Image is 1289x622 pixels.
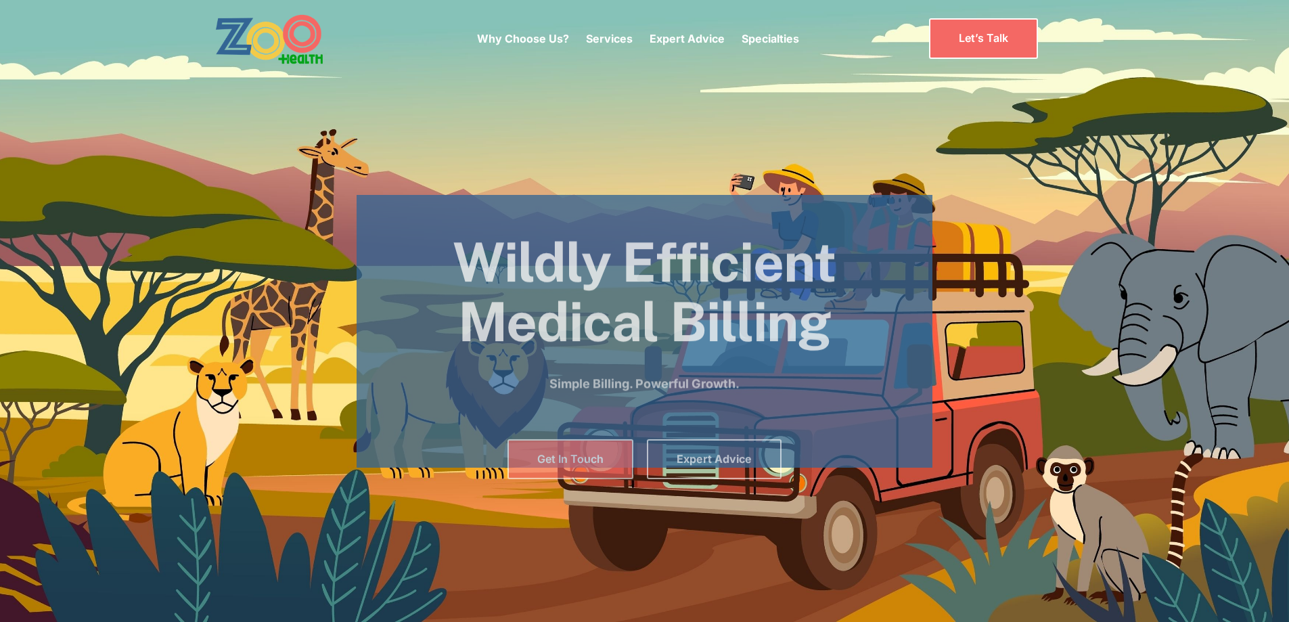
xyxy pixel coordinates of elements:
a: Get In Touch [507,439,633,479]
a: Expert Advice [647,439,782,479]
h1: Wildly Efficient Medical Billing [357,233,932,352]
a: Let’s Talk [929,18,1038,58]
p: Services [586,30,633,47]
a: home [215,14,361,64]
div: Specialties [742,10,799,67]
strong: Simple Billing. Powerful Growth. [549,377,740,391]
div: Services [586,10,633,67]
a: Why Choose Us? [477,32,569,45]
a: Expert Advice [650,32,725,45]
a: Specialties [742,32,799,45]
